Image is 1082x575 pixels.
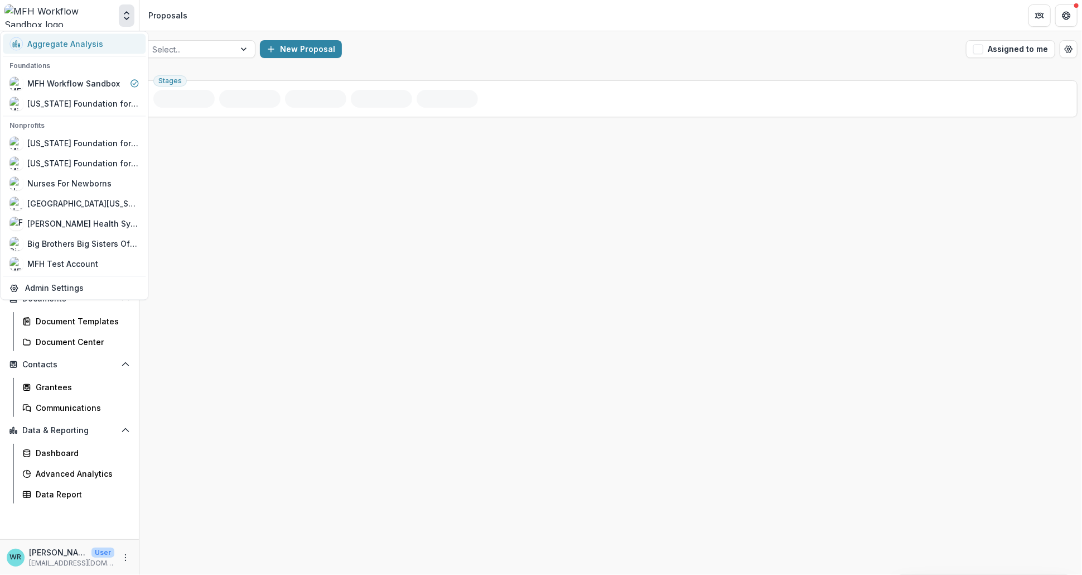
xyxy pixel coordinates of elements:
[36,336,125,348] div: Document Center
[91,548,114,558] p: User
[18,333,134,351] a: Document Center
[18,444,134,462] a: Dashboard
[966,40,1055,58] button: Assigned to me
[4,4,114,27] img: MFH Workflow Sandbox logo
[36,468,125,480] div: Advanced Analytics
[4,356,134,373] button: Open Contacts
[18,378,134,396] a: Grantees
[1028,4,1051,27] button: Partners
[148,9,187,21] div: Proposals
[36,315,125,327] div: Document Templates
[18,485,134,504] a: Data Report
[119,551,132,564] button: More
[1060,40,1078,58] button: Open table manager
[22,360,117,370] span: Contacts
[119,4,134,27] button: Open entity switcher
[10,554,22,561] div: Wendy Rohrbach
[29,547,87,558] p: [PERSON_NAME]
[36,381,125,393] div: Grantees
[36,488,125,500] div: Data Report
[260,40,342,58] button: New Proposal
[1055,4,1078,27] button: Get Help
[18,312,134,330] a: Document Templates
[18,399,134,417] a: Communications
[36,447,125,459] div: Dashboard
[144,7,192,23] nav: breadcrumb
[36,402,125,414] div: Communications
[22,426,117,435] span: Data & Reporting
[29,558,114,568] p: [EMAIL_ADDRESS][DOMAIN_NAME]
[4,421,134,439] button: Open Data & Reporting
[18,464,134,483] a: Advanced Analytics
[158,77,182,85] span: Stages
